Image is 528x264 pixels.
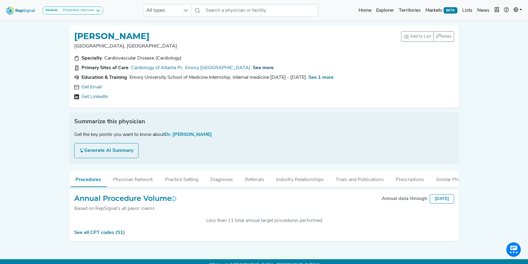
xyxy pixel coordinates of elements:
[81,84,102,91] a: Get Email
[382,195,427,202] div: Annual data through
[81,64,129,72] div: Primary Sites of Care
[390,170,430,186] button: Prescriptions
[43,7,103,14] button: ModulePeripheral Vascular
[60,8,94,13] div: Peripheral Vascular
[444,7,457,13] span: BETA
[74,131,454,138] div: Get the key points you want to know about
[374,5,396,17] a: Explorer
[81,93,108,100] a: Get LinkedIn
[74,217,454,224] div: Less than 11 total annual target procedures performed
[81,55,102,62] div: Specialty
[433,31,454,42] button: Notes
[423,5,460,17] a: MarketsBETA
[270,170,330,186] button: Industry Relationships
[475,5,492,17] a: News
[74,117,145,126] span: Summarize this physician
[253,66,274,70] span: See more
[410,33,431,40] span: Add to List
[460,5,475,17] a: Lists
[308,75,334,80] span: See 1 more
[492,5,502,17] button: Intel Book
[45,8,58,12] strong: Module
[104,55,182,62] div: Cardiovascular Disease (Cardiology)
[74,205,176,212] div: Based on RepSignal's all payor claims.
[203,4,318,17] input: Search a physician or facility
[430,194,454,204] div: [DATE]
[401,31,454,42] div: toolbar
[74,143,139,158] button: Generate AI Summary
[131,64,183,72] a: Cardiology of Atlanta Pc
[74,43,401,50] p: [GEOGRAPHIC_DATA], [GEOGRAPHIC_DATA]
[396,5,423,17] a: Territories
[107,170,159,186] button: Physician Network
[430,170,481,186] button: Similar Physicians
[69,170,107,187] button: Procedures
[185,64,250,72] a: Emory [GEOGRAPHIC_DATA]
[74,194,176,203] h2: Annual Procedure Volume
[159,170,204,186] button: Practice Setting
[330,170,390,186] button: Trials and Publications
[144,5,180,17] span: All types
[74,31,149,41] h1: [PERSON_NAME]
[440,34,451,39] span: Notes
[165,132,212,137] span: Dr. [PERSON_NAME]
[401,31,434,42] button: Add to List
[356,5,374,17] a: Home
[130,74,306,81] div: Emory University School of Medicine Internship, internal medicine 2002 - 2003
[239,170,270,186] button: Referrals
[81,74,127,81] div: Education & Training
[74,230,125,235] a: See all CPT codes (51)
[204,170,239,186] button: Diagnoses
